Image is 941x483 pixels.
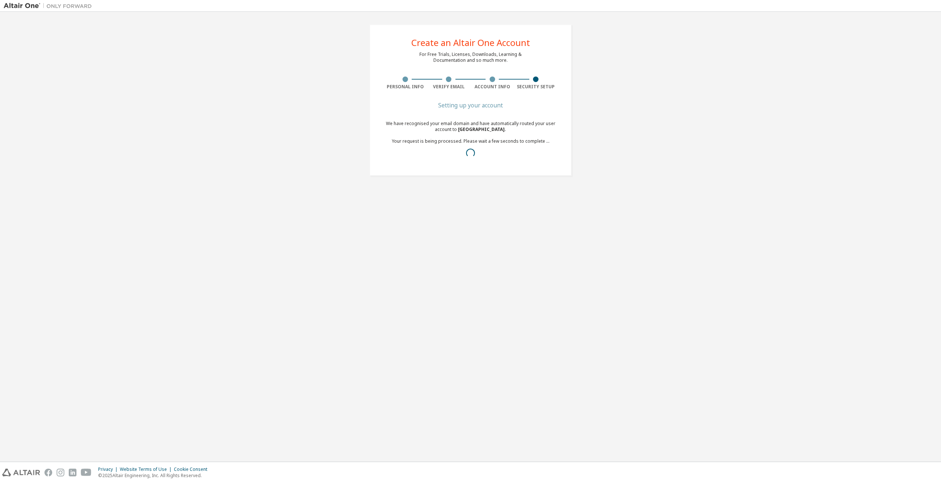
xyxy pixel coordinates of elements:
[98,466,120,472] div: Privacy
[44,469,52,476] img: facebook.svg
[69,469,76,476] img: linkedin.svg
[514,84,558,90] div: Security Setup
[419,52,522,63] div: For Free Trials, Licenses, Downloads, Learning & Documentation and so much more.
[383,84,427,90] div: Personal Info
[98,472,212,479] p: © 2025 Altair Engineering, Inc. All Rights Reserved.
[383,121,558,162] div: We have recognised your email domain and have automatically routed your user account to Your requ...
[427,84,471,90] div: Verify Email
[383,103,558,107] div: Setting up your account
[174,466,212,472] div: Cookie Consent
[458,126,506,132] span: [GEOGRAPHIC_DATA] .
[2,469,40,476] img: altair_logo.svg
[470,84,514,90] div: Account Info
[4,2,96,10] img: Altair One
[81,469,92,476] img: youtube.svg
[57,469,64,476] img: instagram.svg
[120,466,174,472] div: Website Terms of Use
[411,38,530,47] div: Create an Altair One Account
